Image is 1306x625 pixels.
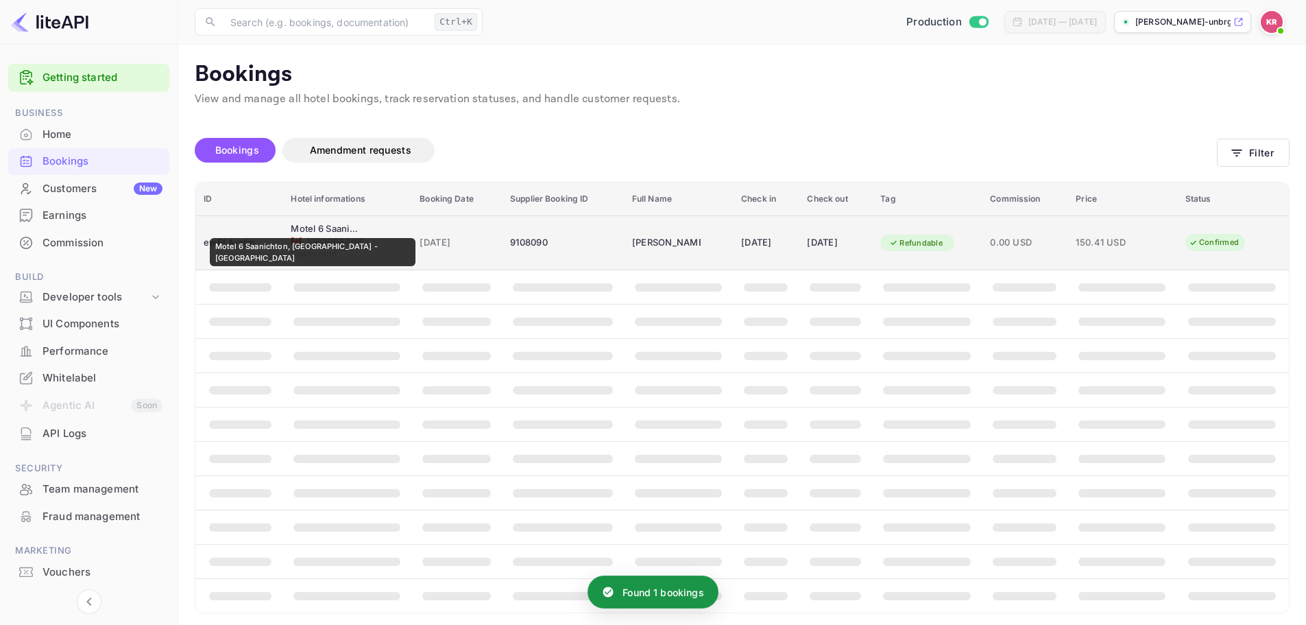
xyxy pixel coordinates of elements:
[195,182,282,216] th: ID
[990,235,1059,250] span: 0.00 USD
[8,476,169,502] a: Team management
[8,461,169,476] span: Security
[8,270,169,285] span: Build
[43,370,162,386] div: Whitelabel
[43,344,162,359] div: Performance
[77,589,101,614] button: Collapse navigation
[195,61,1290,89] p: Bookings
[1217,139,1290,167] button: Filter
[8,543,169,558] span: Marketing
[291,248,359,260] span: Saanichton
[195,182,1289,613] table: booking table
[8,476,169,503] div: Team management
[8,121,169,147] a: Home
[872,182,982,216] th: Tag
[8,148,169,174] a: Bookings
[222,8,429,36] input: Search (e.g. bookings, documentation)
[901,14,993,30] div: Switch to Sandbox mode
[435,13,477,31] div: Ctrl+K
[8,311,169,338] div: UI Components
[8,64,169,92] div: Getting started
[8,365,169,390] a: Whitelabel
[8,230,169,257] div: Commission
[8,338,169,364] a: Performance
[8,421,169,446] a: API Logs
[632,232,701,254] div: Cai Mingxiang
[420,235,494,250] span: [DATE]
[799,182,872,216] th: Check out
[43,70,162,86] a: Getting started
[195,138,1217,163] div: account-settings tabs
[8,365,169,392] div: Whitelabel
[8,504,169,529] a: Fraud management
[43,290,149,305] div: Developer tools
[43,509,162,525] div: Fraud management
[8,285,169,309] div: Developer tools
[291,237,302,246] span: Canada
[510,232,616,254] div: 9108090
[8,504,169,530] div: Fraud management
[43,154,162,169] div: Bookings
[43,426,162,442] div: API Logs
[8,338,169,365] div: Performance
[306,235,375,248] span: [GEOGRAPHIC_DATA]
[1261,11,1283,33] img: Kobus Roux
[8,559,169,586] div: Vouchers
[411,182,502,216] th: Booking Date
[741,232,790,254] div: [DATE]
[215,144,259,156] span: Bookings
[8,176,169,201] a: CustomersNew
[43,208,162,224] div: Earnings
[906,14,962,30] span: Production
[310,144,411,156] span: Amendment requests
[8,148,169,175] div: Bookings
[502,182,624,216] th: Supplier Booking ID
[8,230,169,255] a: Commission
[1180,234,1248,251] div: Confirmed
[195,91,1290,108] p: View and manage all hotel bookings, track reservation statuses, and handle customer requests.
[43,316,162,332] div: UI Components
[43,235,162,251] div: Commission
[1135,16,1231,28] p: [PERSON_NAME]-unbrg.[PERSON_NAME]...
[1076,235,1144,250] span: 150.41 USD
[282,182,411,216] th: Hotel informations
[43,127,162,143] div: Home
[622,585,703,600] p: Found 1 bookings
[8,421,169,447] div: API Logs
[43,565,162,580] div: Vouchers
[8,176,169,202] div: CustomersNew
[807,232,864,254] div: [DATE]
[8,311,169,336] a: UI Components
[8,202,169,229] div: Earnings
[8,106,169,121] span: Business
[8,559,169,585] a: Vouchers
[291,222,359,236] div: Motel 6 Saanichton, BC - Victoria Airport
[982,182,1067,216] th: Commission
[1028,16,1097,28] div: [DATE] — [DATE]
[880,235,952,252] div: Refundable
[8,121,169,148] div: Home
[134,182,162,195] div: New
[43,181,162,197] div: Customers
[1177,182,1290,216] th: Status
[8,202,169,228] a: Earnings
[43,482,162,497] div: Team management
[1067,182,1176,216] th: Price
[733,182,799,216] th: Check in
[204,232,274,254] div: ewFLA-sfm
[624,182,733,216] th: Full Name
[11,11,88,33] img: LiteAPI logo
